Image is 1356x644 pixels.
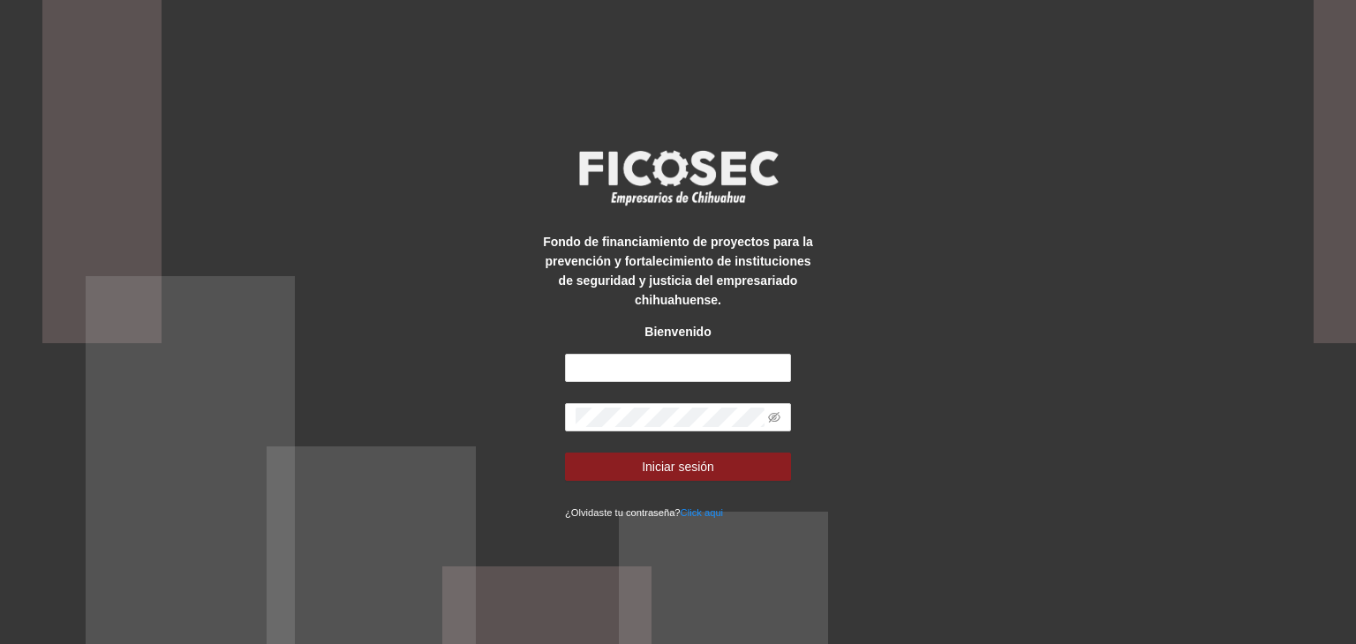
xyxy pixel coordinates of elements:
[543,235,813,307] strong: Fondo de financiamiento de proyectos para la prevención y fortalecimiento de instituciones de seg...
[568,145,788,210] img: logo
[642,457,714,476] span: Iniciar sesión
[768,411,780,423] span: eye-invisible
[681,507,724,518] a: Click aqui
[565,507,723,518] small: ¿Olvidaste tu contraseña?
[565,453,791,481] button: Iniciar sesión
[644,325,711,339] strong: Bienvenido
